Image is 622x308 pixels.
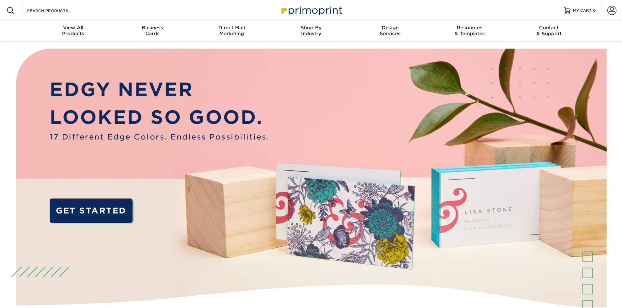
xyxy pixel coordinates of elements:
span: MY CART [573,8,592,13]
a: DesignServices [351,21,430,42]
a: GET STARTED [50,198,132,223]
span: Design [351,25,430,31]
p: EDGY NEVER [50,76,269,104]
a: View AllProducts [34,21,113,42]
div: Products [34,25,113,37]
a: Shop ByIndustry [271,21,351,42]
span: 0 [593,8,596,13]
a: BusinessCards [113,21,192,42]
a: Direct MailMarketing [192,21,271,42]
img: Primoprint [279,3,344,17]
span: View All [34,25,113,31]
div: & Templates [430,25,509,37]
input: SEARCH PRODUCTS..... [26,7,90,14]
div: & Support [509,25,589,37]
span: 17 Different Edge Colors. Endless Possibilities. [50,131,269,142]
div: Services [351,25,430,37]
span: Resources [430,25,509,31]
div: Cards [113,25,192,37]
a: Contact& Support [509,21,589,42]
p: LOOKED SO GOOD. [50,103,269,131]
span: Business [113,25,192,31]
span: Shop By [271,25,351,31]
span: Direct Mail [192,25,271,31]
a: Resources& Templates [430,21,509,42]
span: Contact [509,25,589,31]
div: Industry [271,25,351,37]
div: Marketing [192,25,271,37]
